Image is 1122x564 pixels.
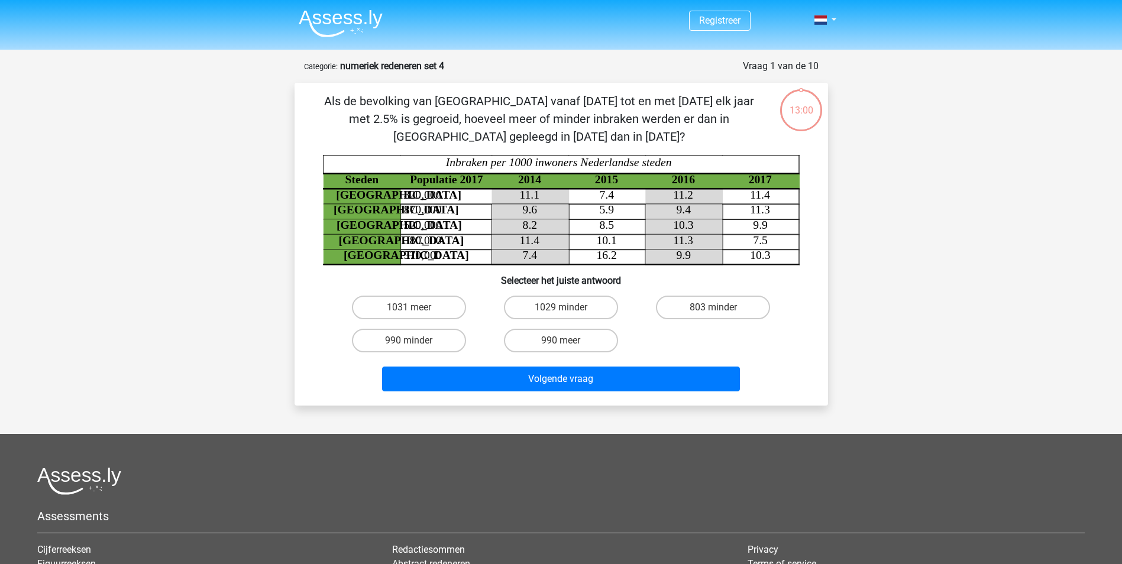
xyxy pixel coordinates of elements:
[333,204,458,216] tspan: [GEOGRAPHIC_DATA]
[403,234,441,247] tspan: 380,000
[37,509,1085,523] h5: Assessments
[748,544,778,555] a: Privacy
[37,544,91,555] a: Cijferreeksen
[403,249,441,261] tspan: 370,000
[37,467,121,495] img: Assessly logo
[676,204,691,216] tspan: 9.4
[599,219,614,231] tspan: 8.5
[344,249,469,261] tspan: [GEOGRAPHIC_DATA]
[519,234,539,247] tspan: 11.4
[673,189,693,201] tspan: 11.2
[676,249,691,261] tspan: 9.9
[596,249,616,261] tspan: 16.2
[743,59,819,73] div: Vraag 1 van de 10
[504,329,618,352] label: 990 meer
[382,367,740,391] button: Volgende vraag
[599,204,614,216] tspan: 5.9
[594,173,617,186] tspan: 2015
[304,62,338,71] small: Categorie:
[313,265,809,286] h6: Selecteer het juiste antwoord
[596,234,616,247] tspan: 10.1
[410,173,483,186] tspan: Populatie 2017
[504,296,618,319] label: 1029 minder
[779,88,823,118] div: 13:00
[519,189,539,201] tspan: 11.1
[299,9,383,37] img: Assessly
[522,249,537,261] tspan: 7.4
[599,189,614,201] tspan: 7.4
[392,544,465,555] a: Redactiesommen
[336,189,461,201] tspan: [GEOGRAPHIC_DATA]
[750,189,770,201] tspan: 11.4
[699,15,741,26] a: Registreer
[445,156,671,168] tspan: Inbraken per 1000 inwoners Nederlandse steden
[352,329,466,352] label: 990 minder
[750,204,770,216] tspan: 11.3
[748,173,771,186] tspan: 2017
[656,296,770,319] label: 803 minder
[518,173,541,186] tspan: 2014
[753,234,768,247] tspan: 7.5
[750,249,771,261] tspan: 10.3
[403,204,441,216] tspan: 870,000
[671,173,694,186] tspan: 2016
[403,189,441,201] tspan: 820,000
[338,234,464,247] tspan: [GEOGRAPHIC_DATA]
[403,219,441,231] tspan: 520,000
[337,219,462,231] tspan: [GEOGRAPHIC_DATA]
[352,296,466,319] label: 1031 meer
[345,173,379,186] tspan: Steden
[522,219,537,231] tspan: 8.2
[753,219,768,231] tspan: 9.9
[673,219,694,231] tspan: 10.3
[522,204,537,216] tspan: 9.6
[313,92,765,145] p: Als de bevolking van [GEOGRAPHIC_DATA] vanaf [DATE] tot en met [DATE] elk jaar met 2.5% is gegroe...
[340,60,444,72] strong: numeriek redeneren set 4
[673,234,693,247] tspan: 11.3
